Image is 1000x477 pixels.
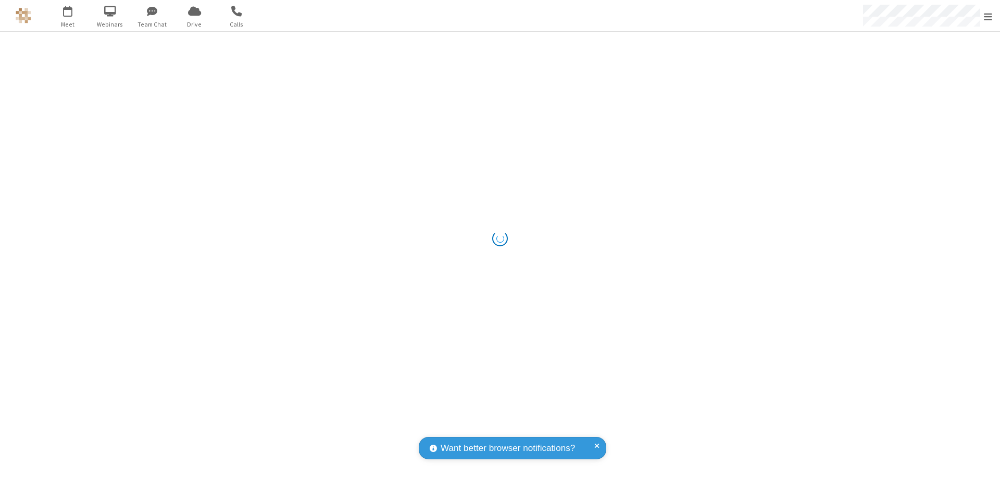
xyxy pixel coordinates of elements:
[16,8,31,23] img: QA Selenium DO NOT DELETE OR CHANGE
[217,20,256,29] span: Calls
[91,20,130,29] span: Webinars
[48,20,87,29] span: Meet
[441,442,575,455] span: Want better browser notifications?
[175,20,214,29] span: Drive
[133,20,172,29] span: Team Chat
